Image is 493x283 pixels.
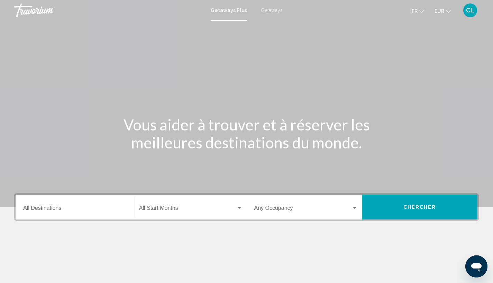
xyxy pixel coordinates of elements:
[465,255,487,277] iframe: Bouton de lancement de la fenêtre de messagerie
[117,116,376,152] h1: Vous aider à trouver et à réserver les meilleures destinations du monde.
[435,8,444,14] span: EUR
[211,8,247,13] a: Getaways Plus
[16,195,477,219] div: Search widget
[435,6,451,16] button: Change currency
[261,8,283,13] a: Getaways
[461,3,479,18] button: User Menu
[466,7,474,14] span: CL
[14,3,204,17] a: Travorium
[403,205,436,210] span: Chercher
[412,8,418,14] span: fr
[362,195,477,219] button: Chercher
[412,6,424,16] button: Change language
